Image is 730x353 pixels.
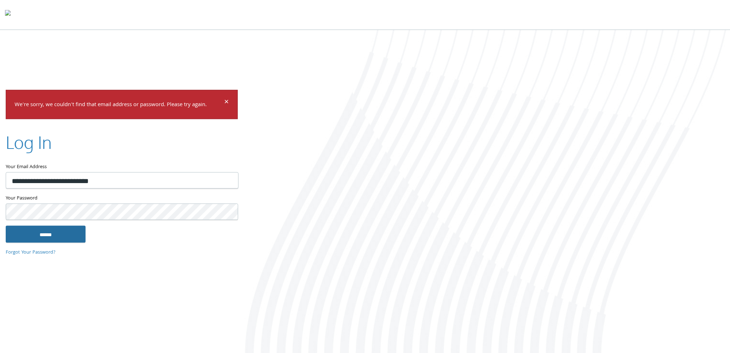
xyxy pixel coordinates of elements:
[224,99,229,107] button: Dismiss alert
[224,96,229,110] span: ×
[6,249,56,257] a: Forgot Your Password?
[5,7,11,22] img: todyl-logo-dark.svg
[15,100,223,110] p: We're sorry, we couldn't find that email address or password. Please try again.
[6,194,238,203] label: Your Password
[6,131,52,155] h2: Log In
